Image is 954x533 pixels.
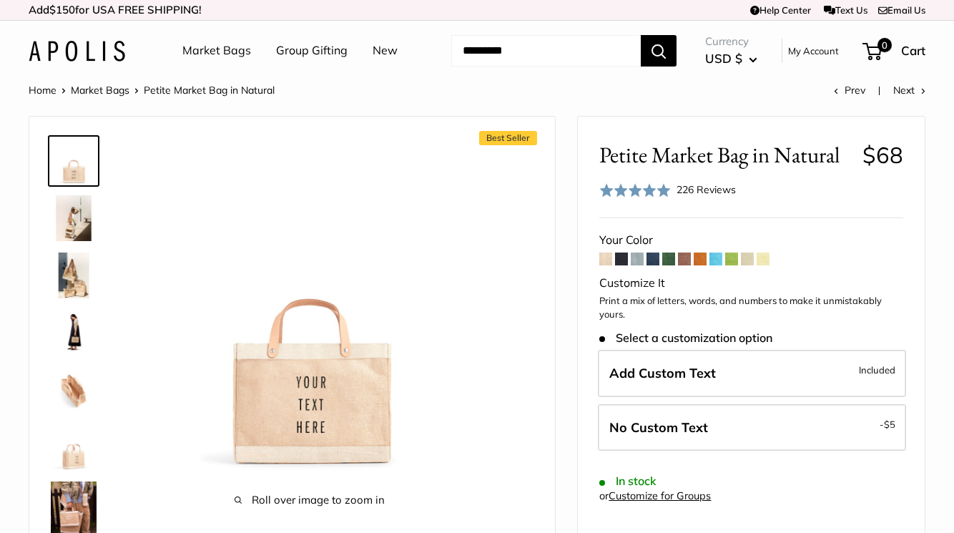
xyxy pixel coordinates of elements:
[788,42,839,59] a: My Account
[49,3,75,16] span: $150
[182,40,251,62] a: Market Bags
[901,43,925,58] span: Cart
[705,31,757,52] span: Currency
[880,416,895,433] span: -
[824,4,867,16] a: Text Us
[479,131,537,145] span: Best Seller
[51,367,97,413] img: description_Spacious inner area with room for everything.
[71,84,129,97] a: Market Bags
[705,47,757,70] button: USD $
[862,141,903,169] span: $68
[29,41,125,62] img: Apolis
[373,40,398,62] a: New
[48,364,99,416] a: description_Spacious inner area with room for everything.
[51,424,97,470] img: Petite Market Bag in Natural
[609,419,708,436] span: No Custom Text
[598,404,906,451] label: Leave Blank
[51,138,97,184] img: Petite Market Bag in Natural
[877,38,892,52] span: 0
[893,84,925,97] a: Next
[677,183,736,196] span: 226 Reviews
[599,273,903,294] div: Customize It
[144,490,476,510] span: Roll over image to zoom in
[599,142,851,168] span: Petite Market Bag in Natural
[705,51,742,66] span: USD $
[48,135,99,187] a: Petite Market Bag in Natural
[864,39,925,62] a: 0 Cart
[859,361,895,378] span: Included
[29,81,275,99] nav: Breadcrumb
[276,40,348,62] a: Group Gifting
[144,84,275,97] span: Petite Market Bag in Natural
[29,84,56,97] a: Home
[599,486,711,506] div: or
[884,419,895,430] span: $5
[51,310,97,356] img: Petite Market Bag in Natural
[599,474,656,488] span: In stock
[48,192,99,244] a: description_Effortless style that elevates every moment
[51,253,97,298] img: description_The Original Market bag in its 4 native styles
[48,250,99,301] a: description_The Original Market bag in its 4 native styles
[609,365,716,381] span: Add Custom Text
[609,489,711,502] a: Customize for Groups
[834,84,865,97] a: Prev
[144,138,476,470] img: Petite Market Bag in Natural
[48,421,99,473] a: Petite Market Bag in Natural
[641,35,677,67] button: Search
[599,294,903,322] p: Print a mix of letters, words, and numbers to make it unmistakably yours.
[599,331,772,345] span: Select a customization option
[750,4,811,16] a: Help Center
[51,195,97,241] img: description_Effortless style that elevates every moment
[599,230,903,251] div: Your Color
[48,307,99,358] a: Petite Market Bag in Natural
[451,35,641,67] input: Search...
[598,350,906,397] label: Add Custom Text
[878,4,925,16] a: Email Us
